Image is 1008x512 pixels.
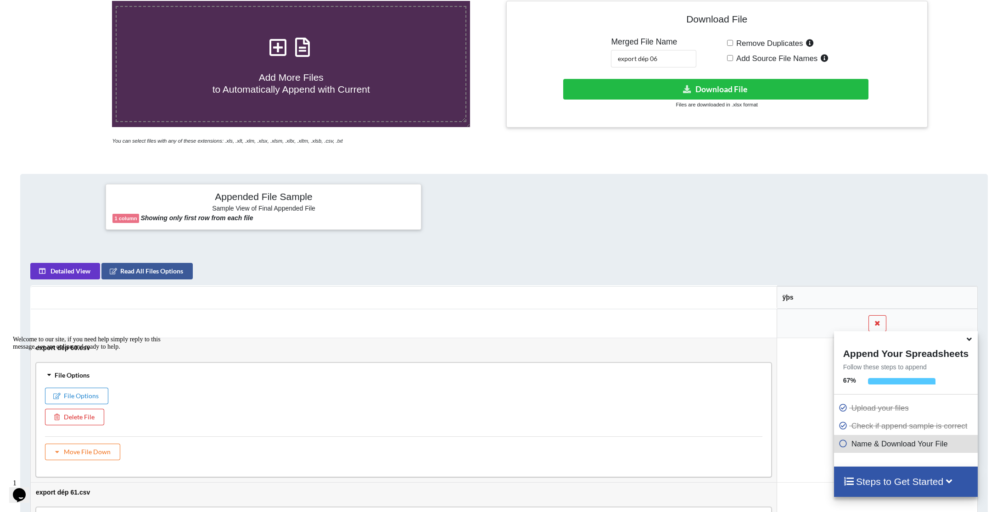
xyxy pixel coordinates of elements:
h6: Sample View of Final Appended File [112,205,414,214]
iframe: chat widget [9,475,39,503]
div: File Options [39,365,769,384]
button: Detailed View [30,263,100,279]
div: Welcome to our site, if you need help simply reply to this message, we are online and ready to help. [4,4,169,18]
b: 67 % [843,377,856,384]
span: Add Source File Names [733,54,818,63]
h5: Merged File Name [611,37,696,47]
th: ÿþs [777,286,977,309]
button: Download File [563,79,869,100]
h4: Append Your Spreadsheets [834,345,978,359]
h4: Appended File Sample [112,191,414,204]
h4: Download File [513,8,921,34]
h4: Steps to Get Started [843,476,969,487]
iframe: chat widget [9,332,174,471]
b: Showing only first row from each file [140,214,253,222]
b: 1 column [114,216,137,221]
p: Follow these steps to append [834,362,978,372]
span: Remove Duplicates [733,39,803,48]
i: You can select files with any of these extensions: .xls, .xlt, .xlm, .xlsx, .xlsm, .xltx, .xltm, ... [112,138,342,144]
button: Read All Files Options [101,263,193,279]
td: export dép 60.csv [31,338,777,482]
span: Add More Files to Automatically Append with Current [213,72,370,94]
p: Upload your files [839,402,975,414]
p: Check if append sample is correct [839,420,975,432]
input: Enter File Name [611,50,696,67]
span: Welcome to our site, if you need help simply reply to this message, we are online and ready to help. [4,4,151,18]
small: Files are downloaded in .xlsx format [676,102,758,107]
p: Name & Download Your File [839,438,975,450]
